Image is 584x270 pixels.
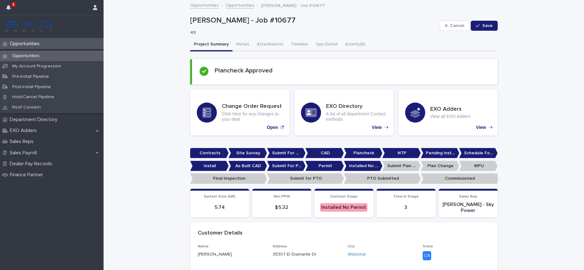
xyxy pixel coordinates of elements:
span: Save [482,24,493,28]
a: Open [190,90,289,135]
p: Post-Install Pipeline [7,84,56,90]
h2: Customer Details [198,230,243,237]
h3: Change Order Request [222,103,283,110]
p: 1 [12,2,14,7]
span: City [348,245,355,248]
span: Time In Stage [393,195,419,199]
p: Install [190,161,229,171]
p: Finance Partner [7,172,48,178]
p: Pending Install Task [421,148,459,158]
div: CA [423,251,431,260]
span: Net PPW [274,195,290,199]
p: Roof Concern [7,105,46,110]
p: Submit For Permit [267,161,306,171]
p: Dealer Pay Records [7,161,57,167]
p: [PERSON_NAME] - Job #10677 [190,16,437,25]
p: Hold/Cancel Pipeline [7,94,59,100]
button: Activity (8) [341,38,369,51]
p: Site Survey [228,148,267,158]
p: PTO Submitted [344,173,421,184]
a: View [399,90,498,135]
p: NTP [382,148,421,158]
p: Sales Reps [7,139,39,145]
button: Cancel [440,21,470,31]
h3: EXO Adders [430,106,471,113]
span: State [423,245,433,248]
img: FKS5r6ZBThi8E5hshIGi [5,20,53,33]
p: As Built CAD [228,161,267,171]
div: Installed No Permit [320,203,367,212]
p: Installed No Permit [344,161,383,171]
p: View [476,125,486,130]
p: [PERSON_NAME] [198,251,265,258]
p: Pre-Install Pipeline [7,74,54,79]
h2: Plancheck Approved [215,67,273,74]
span: Name [198,245,209,248]
button: Attachments [253,38,287,51]
a: View [294,90,394,135]
p: Department Directory [7,117,62,123]
p: Sales Payroll [7,150,42,156]
p: Permit [305,161,344,171]
p: Open [267,125,278,130]
a: Wildomar [348,251,366,258]
p: 5.74 [194,204,245,210]
p: 49 [190,30,435,35]
span: Address [273,245,287,248]
p: Submit Plan Change [382,161,421,171]
p: Plancheck [344,148,383,158]
button: Ops Detail [312,38,341,51]
p: Opportunities [7,53,45,59]
p: Commissioned [421,173,498,184]
button: Save [471,21,497,31]
span: Cancel [450,24,464,28]
span: Contract Stage [330,195,358,199]
p: Click here for any changes to your deal [222,111,283,122]
p: 3 [380,204,432,210]
p: My Account Progression [7,64,66,69]
p: Final Inspection [190,173,267,184]
p: View [372,125,382,130]
p: MPU [459,161,498,171]
h3: EXO Directory [326,103,387,110]
p: Opportunities [7,41,45,47]
p: Submit For CAD [267,148,306,158]
p: Contracts [190,148,229,158]
p: Plan Change [421,161,459,171]
div: 1 [6,4,14,15]
p: $ 5.32 [256,204,308,210]
a: Opportunities [190,1,219,8]
p: View all EXO Adders [430,114,471,119]
button: Timeline [287,38,312,51]
p: Schedule For Install [459,148,498,158]
p: Submit for PTO [267,173,344,184]
span: Sales Rep [459,195,477,199]
p: A list of all department Contact methods [326,111,387,122]
a: Opportunities [226,1,254,8]
span: System Size (kW) [204,195,235,199]
p: EXO Adders [7,128,42,134]
p: 35307 El Diamante Dr [273,251,317,258]
p: [PERSON_NAME] - Job #10677 [261,2,325,8]
button: Project Summary [190,38,233,51]
p: CAD [305,148,344,158]
button: Notes [233,38,253,51]
p: [PERSON_NAME] - Sky Power [442,202,494,214]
